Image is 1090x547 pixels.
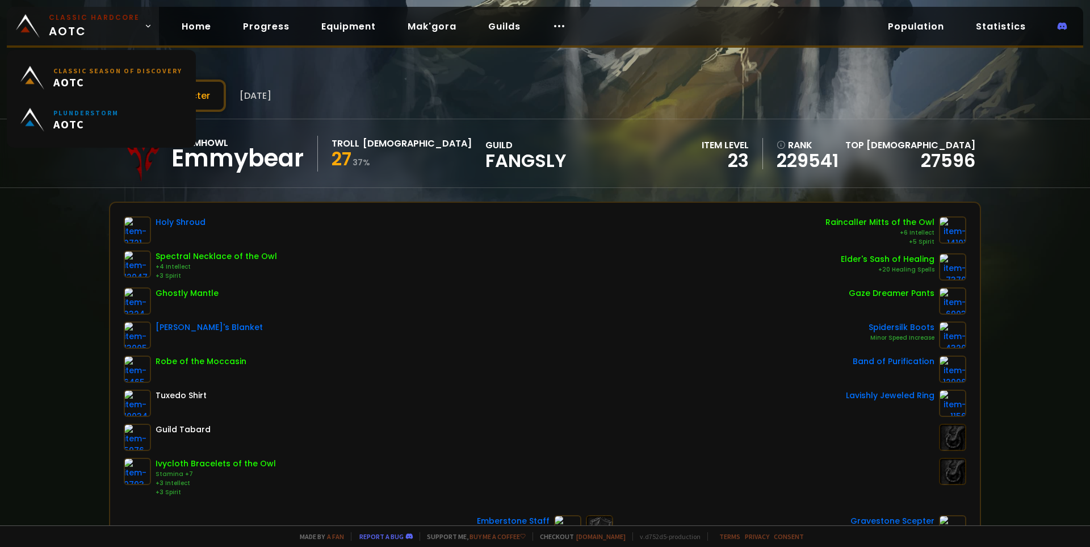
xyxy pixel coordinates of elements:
div: Emmybear [171,150,304,167]
img: item-2721 [124,216,151,244]
img: item-9793 [124,458,151,485]
div: Gaze Dreamer Pants [849,287,934,299]
div: +3 Spirit [156,272,277,281]
a: Mak'gora [399,15,466,38]
div: Robe of the Moccasin [156,356,246,368]
a: Statistics [967,15,1035,38]
a: Classic HardcoreAOTC [7,7,159,45]
div: Tuxedo Shirt [156,390,207,402]
img: item-1156 [939,390,966,417]
span: Made by [293,532,344,541]
img: item-4320 [939,321,966,349]
div: Ghostly Mantle [156,287,219,299]
a: Home [173,15,220,38]
div: +3 Intellect [156,479,276,488]
div: Emberstone Staff [477,515,550,527]
a: a fan [327,532,344,541]
img: item-13005 [124,321,151,349]
div: Top [845,138,975,152]
div: item level [702,138,749,152]
div: Elder's Sash of Healing [841,253,934,265]
div: Guild Tabard [156,424,211,436]
span: 27 [332,146,351,172]
div: Gravestone Scepter [850,515,934,527]
div: 23 [702,152,749,169]
a: PlunderstormAOTC [14,99,189,141]
div: Ivycloth Bracelets of the Owl [156,458,276,470]
a: Consent [774,532,804,541]
div: +3 Spirit [156,488,276,497]
div: Lavishly Jeweled Ring [846,390,934,402]
div: Spidersilk Boots [869,321,934,333]
a: Population [879,15,953,38]
span: [DEMOGRAPHIC_DATA] [866,139,975,152]
a: 229541 [777,152,839,169]
small: Classic Season of Discovery [53,66,182,75]
a: 27596 [921,148,975,173]
span: AOTC [53,75,182,89]
img: item-7370 [939,253,966,281]
span: AOTC [49,12,140,40]
span: v. d752d5 - production [632,532,701,541]
small: Plunderstorm [53,108,119,117]
a: Guilds [479,15,530,38]
a: Privacy [745,532,769,541]
div: Band of Purification [853,356,934,368]
div: guild [485,138,567,169]
a: [DOMAIN_NAME] [576,532,626,541]
div: Doomhowl [171,136,304,150]
a: Buy me a coffee [469,532,526,541]
img: item-12047 [124,250,151,278]
div: Stamina +7 [156,470,276,479]
a: Terms [719,532,740,541]
div: Holy Shroud [156,216,206,228]
div: +20 Healing Spells [841,265,934,274]
div: [DEMOGRAPHIC_DATA] [363,136,472,151]
div: Spectral Necklace of the Owl [156,250,277,262]
img: item-6465 [124,356,151,383]
a: Classic Season of DiscoveryAOTC [14,57,189,99]
div: rank [777,138,839,152]
div: +5 Spirit [825,237,934,247]
a: Progress [234,15,299,38]
img: item-12996 [939,356,966,383]
small: Classic Hardcore [49,12,140,23]
img: item-5976 [124,424,151,451]
span: Fangsly [485,152,567,169]
div: Troll [332,136,359,151]
a: Report a bug [359,532,404,541]
span: [DATE] [240,89,271,103]
span: Support me, [420,532,526,541]
div: +4 Intellect [156,262,277,272]
div: [PERSON_NAME]'s Blanket [156,321,263,333]
div: +6 Intellect [825,228,934,237]
img: item-14191 [939,216,966,244]
span: Checkout [533,532,626,541]
small: 37 % [353,157,370,168]
img: item-3324 [124,287,151,315]
span: AOTC [53,117,119,131]
div: Raincaller Mitts of the Owl [825,216,934,228]
img: item-10034 [124,390,151,417]
div: Minor Speed Increase [869,333,934,343]
img: item-6903 [939,287,966,315]
a: Equipment [312,15,385,38]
